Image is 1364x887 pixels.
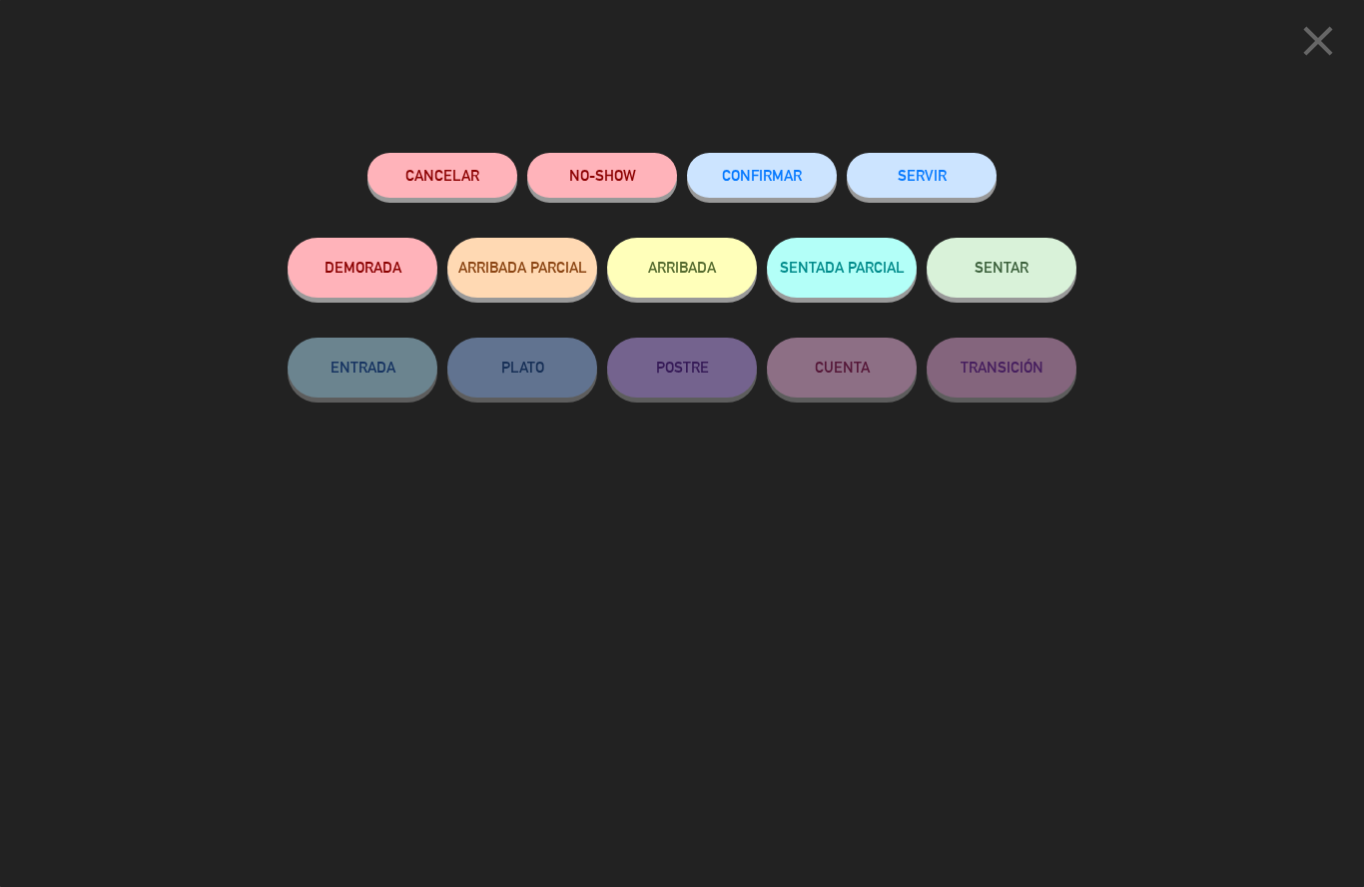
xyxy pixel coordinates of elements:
button: PLATO [447,338,597,398]
button: CONFIRMAR [687,153,837,198]
button: POSTRE [607,338,757,398]
button: ARRIBADA PARCIAL [447,238,597,298]
button: NO-SHOW [527,153,677,198]
button: TRANSICIÓN [927,338,1076,398]
span: SENTAR [975,259,1028,276]
button: CUENTA [767,338,917,398]
button: close [1287,15,1349,74]
button: SENTADA PARCIAL [767,238,917,298]
span: CONFIRMAR [722,167,802,184]
button: Cancelar [367,153,517,198]
button: ENTRADA [288,338,437,398]
button: SENTAR [927,238,1076,298]
span: ARRIBADA PARCIAL [458,259,587,276]
button: ARRIBADA [607,238,757,298]
button: DEMORADA [288,238,437,298]
i: close [1293,16,1343,66]
button: SERVIR [847,153,997,198]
